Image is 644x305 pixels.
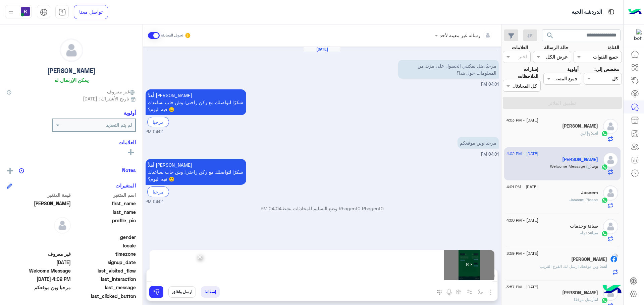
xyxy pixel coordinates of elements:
[122,167,136,173] h6: Notes
[512,44,528,51] label: العلامات
[124,110,136,116] h6: أولوية
[608,44,619,51] label: القناة:
[161,33,183,38] small: تحويل المحادثة
[458,137,499,149] p: 16/9/2025, 4:01 PM
[572,8,602,17] p: الدردشة الحية
[47,67,96,75] h5: [PERSON_NAME]
[72,242,136,249] span: locale
[72,259,136,266] span: signup_date
[570,197,583,202] span: Jaseem
[21,7,30,16] img: userImage
[7,276,71,283] span: 2025-09-16T13:02:00.678Z
[72,200,136,207] span: first_name
[55,5,69,19] a: tab
[567,66,579,73] label: أولوية
[519,53,528,62] div: اختر
[475,286,486,297] button: select flow
[467,289,472,295] img: Trigger scenario
[506,217,538,223] span: [DATE] - 4:00 PM
[7,192,71,199] span: قيمة المتغير
[7,259,71,266] span: 2025-09-16T13:01:15.276Z
[7,293,71,300] span: null
[398,60,499,79] p: 16/9/2025, 4:01 PM
[506,184,538,190] span: [DATE] - 4:01 PM
[542,29,558,44] button: search
[478,289,483,295] img: select flow
[464,286,475,297] button: Trigger scenario
[503,97,622,109] button: تطبيق الفلاتر
[72,267,136,274] span: last_visited_flow
[7,168,13,174] img: add
[83,95,129,102] span: تاريخ الأشتراك : [DATE]
[506,151,538,157] span: [DATE] - 4:02 PM
[7,139,136,145] h6: العلامات
[506,250,538,256] span: [DATE] - 3:59 PM
[603,219,618,234] img: defaultAdmin.png
[72,293,136,300] span: last_clicked_button
[607,8,615,16] img: tab
[58,8,66,16] img: tab
[7,242,71,249] span: null
[580,131,592,136] span: : لبن
[603,185,618,201] img: defaultAdmin.png
[261,206,282,211] span: 04:04 PM
[60,39,83,62] img: defaultAdmin.png
[603,152,618,167] img: defaultAdmin.png
[591,164,598,169] span: بوت
[201,286,220,298] button: إسقاط
[506,117,538,123] span: [DATE] - 4:03 PM
[146,129,163,135] span: 04:01 PM
[40,8,48,16] img: tab
[583,197,598,202] span: Please
[601,164,608,170] img: WhatsApp
[72,192,136,199] span: اسم المتغير
[540,264,601,269] span: وين موقعك ارسل لك الفرع القريب
[601,197,608,204] img: WhatsApp
[437,290,442,295] img: make a call
[7,200,71,207] span: ابوعبدالله
[72,250,136,257] span: timezone
[562,290,598,296] h5: ابو عمر
[153,289,160,295] img: send message
[603,119,618,134] img: defaultAdmin.png
[562,157,598,162] h5: ابوعبدالله
[146,159,246,185] p: 16/9/2025, 4:01 PM
[146,89,246,115] p: 16/9/2025, 4:01 PM
[444,250,494,280] div: × 8
[54,77,89,83] h6: يمكن الإرسال له
[506,284,538,290] span: [DATE] - 3:57 PM
[74,5,108,19] a: تواصل معنا
[147,117,169,127] div: مرحبا
[115,182,136,188] h6: المتغيرات
[594,66,619,73] label: مخصص إلى:
[546,31,554,40] span: search
[197,249,203,264] span: ×
[630,29,642,41] img: 322853014244696
[72,217,136,232] span: profile_pic
[72,284,136,291] span: last_message
[304,47,340,52] h6: [DATE]
[19,168,24,173] img: notes
[146,199,163,205] span: 04:01 PM
[595,297,598,302] span: انت
[481,82,499,87] span: 04:01 PM
[601,297,608,304] img: WhatsApp
[612,253,618,259] img: picture
[574,297,595,302] span: أرسل مرفقًا
[72,209,136,216] span: last_name
[445,288,453,296] img: send voice note
[610,256,617,262] img: Facebook
[456,289,461,295] img: create order
[589,230,598,235] span: صيانة
[571,256,607,262] h5: Mohamed Bashary
[601,264,607,269] span: انت
[168,286,196,298] button: ارسل واغلق
[544,44,569,51] label: حالة الرسالة
[628,5,642,19] img: Logo
[7,267,71,274] span: Welcome Message
[72,276,136,283] span: last_interaction
[601,230,608,237] img: WhatsApp
[503,66,538,80] label: إشارات الملاحظات
[146,205,499,212] p: Rhagent0 Rhagent0 وضع التسليم للمحادثات نشط
[600,278,624,302] img: hulul-logo.png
